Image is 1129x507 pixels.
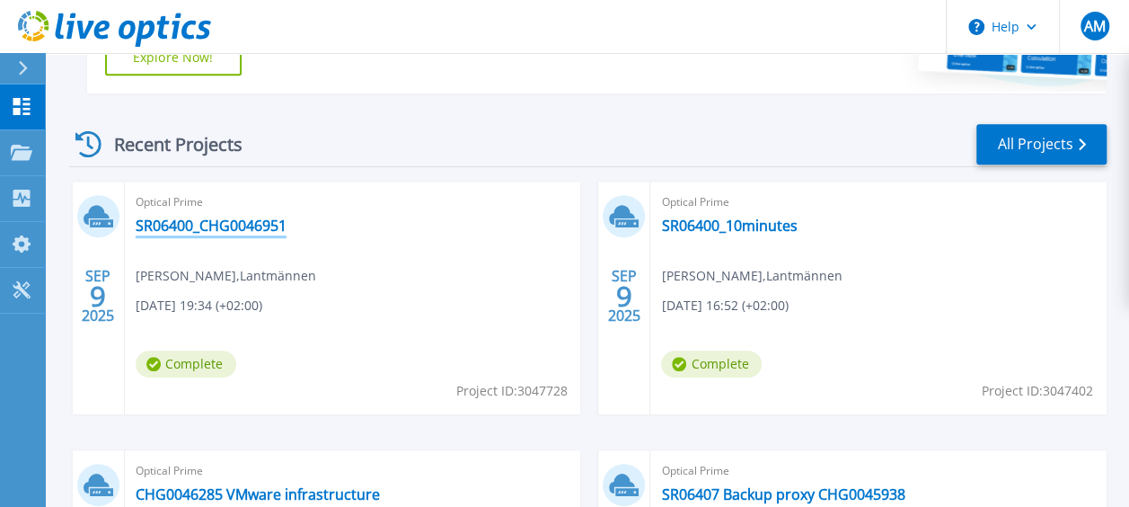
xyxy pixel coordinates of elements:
span: Optical Prime [136,192,570,212]
span: Optical Prime [661,461,1096,481]
a: Explore Now! [105,40,242,76]
span: Optical Prime [661,192,1096,212]
span: 9 [616,289,632,304]
span: [DATE] 19:34 (+02:00) [136,296,262,316]
a: SR06400_CHG0046951 [136,217,287,235]
span: AM [1083,19,1105,33]
span: Project ID: 3047402 [982,381,1093,401]
span: Project ID: 3047728 [455,381,567,401]
span: Complete [136,351,236,378]
span: [PERSON_NAME] , Lantmännen [136,266,316,286]
div: SEP 2025 [607,263,641,329]
a: CHG0046285 VMware infrastructure [136,485,380,503]
a: SR06400_10minutes [661,217,797,235]
a: All Projects [976,124,1107,165]
div: SEP 2025 [81,263,115,329]
span: Complete [661,351,762,378]
span: [PERSON_NAME] , Lantmännen [661,266,842,286]
span: Optical Prime [136,461,570,481]
span: 9 [90,289,106,304]
div: Recent Projects [69,122,267,166]
span: [DATE] 16:52 (+02:00) [661,296,788,316]
a: SR06407 Backup proxy CHG0045938 [661,485,904,503]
